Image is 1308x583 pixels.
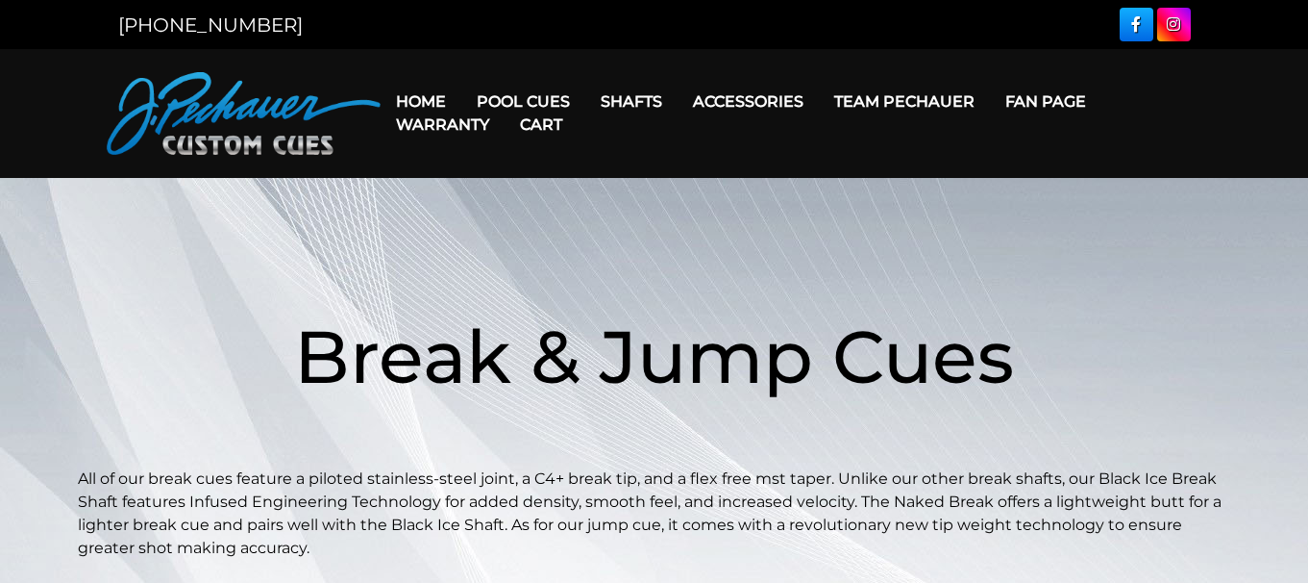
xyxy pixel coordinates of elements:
[678,77,819,126] a: Accessories
[381,100,505,149] a: Warranty
[819,77,990,126] a: Team Pechauer
[461,77,585,126] a: Pool Cues
[78,468,1231,560] p: All of our break cues feature a piloted stainless-steel joint, a C4+ break tip, and a flex free m...
[294,312,1014,401] span: Break & Jump Cues
[107,72,381,155] img: Pechauer Custom Cues
[381,77,461,126] a: Home
[990,77,1101,126] a: Fan Page
[585,77,678,126] a: Shafts
[118,13,303,37] a: [PHONE_NUMBER]
[505,100,578,149] a: Cart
